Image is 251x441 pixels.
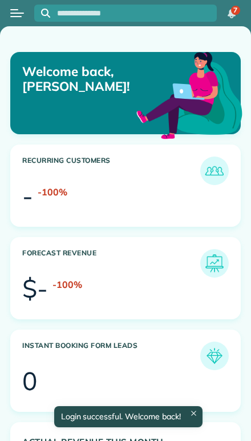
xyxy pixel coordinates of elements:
[134,39,245,150] img: dashboard_welcome-42a62b7d889689a78055ac9021e634bf52bae3f8056760290aed330b23ab8690.png
[22,249,200,278] h3: Forecast Revenue
[10,7,24,19] button: Open menu
[22,342,200,370] h3: Instant Booking Form Leads
[34,9,50,18] button: Focus search
[214,1,251,26] nav: Main
[22,368,37,394] div: 0
[22,183,33,209] div: -
[22,276,48,301] div: $-
[203,344,226,367] img: icon_form_leads-04211a6a04a5b2264e4ee56bc0799ec3eb69b7e499cbb523a139df1d13a81ae0.png
[233,6,237,15] span: 7
[220,1,244,26] div: 7 unread notifications
[41,9,50,18] svg: Focus search
[22,64,167,94] p: Welcome back, [PERSON_NAME]!
[38,185,67,199] div: -100%
[22,157,200,185] h3: Recurring Customers
[203,252,226,275] img: icon_forecast_revenue-8c13a41c7ed35a8dcfafea3cbb826a0462acb37728057bba2d056411b612bbbe.png
[54,406,202,427] div: Login successful. Welcome back!
[203,159,226,182] img: icon_recurring_customers-cf858462ba22bcd05b5a5880d41d6543d210077de5bb9ebc9590e49fd87d84ed.png
[52,278,82,291] div: -100%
